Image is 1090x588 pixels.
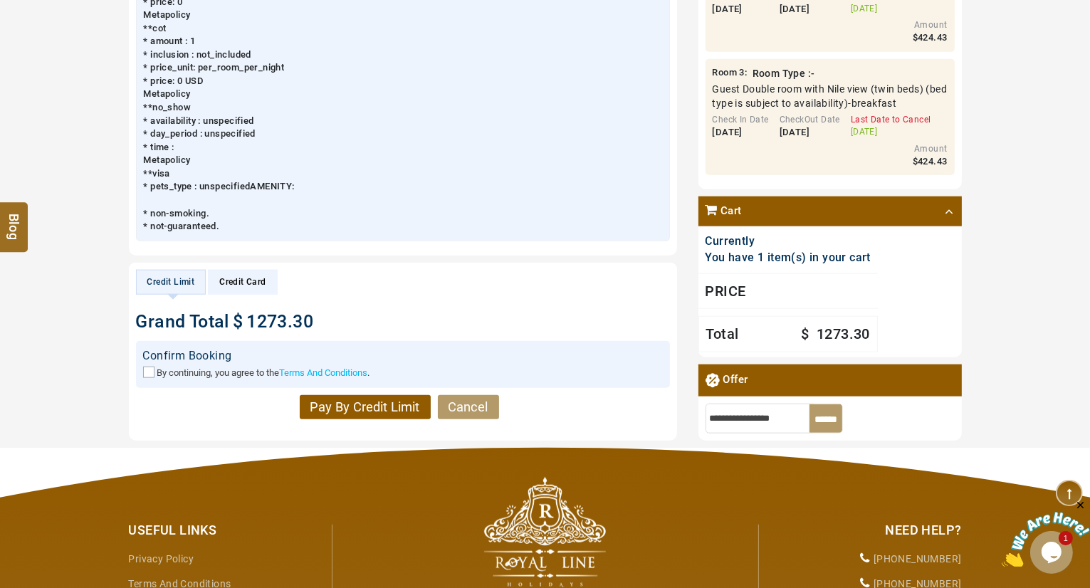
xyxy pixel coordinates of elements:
[770,547,962,572] li: [PHONE_NUMBER]
[740,67,745,78] span: 3
[851,114,931,126] div: Last Date to Cancel
[851,3,931,15] div: [DATE]
[300,395,431,419] a: Pay By Credit Limit
[136,311,229,332] span: Grand Total
[913,33,918,43] span: $
[129,521,321,540] div: Useful Links
[780,3,840,16] div: [DATE]
[5,214,23,226] span: Blog
[713,66,748,80] span: :
[753,68,815,79] b: Room Type :-
[876,20,948,32] div: Amount
[780,114,840,126] div: CheckOut Date
[801,326,809,343] span: $
[913,156,918,167] span: $
[246,311,313,332] span: 1273.30
[280,367,368,378] a: Terms And Conditions
[876,143,948,155] div: Amount
[157,367,280,378] span: By continuing, you agree to the
[144,154,191,165] b: Metapolicy
[723,372,748,389] span: Offer
[851,127,931,139] div: [DATE]
[706,234,871,264] span: Currently You have 1 item(s) in your cart
[438,395,499,419] a: Cancel
[720,204,742,219] span: Cart
[1002,499,1090,567] iframe: chat widget
[147,277,195,287] span: Credit Limit
[449,399,488,414] span: Cancel
[713,3,769,16] div: [DATE]
[918,156,947,167] span: 424.43
[129,553,194,565] a: Privacy Policy
[157,367,370,378] label: .
[780,127,840,140] div: [DATE]
[208,270,277,295] li: Credit Card
[713,67,738,78] span: Room
[817,326,870,343] span: 1273.30
[144,9,191,20] b: Metapolicy
[484,477,606,587] img: The Royal Line Holidays
[144,88,191,99] b: Metapolicy
[918,33,947,43] span: 424.43
[770,521,962,540] div: Need Help?
[143,348,663,364] div: Confirm Booking
[713,82,948,110] span: Guest Double room with Nile view (twin beds) (bed type is subject to availability)-breakfast
[706,325,739,345] span: Total
[233,311,243,332] span: $
[713,114,769,126] div: Check In Date
[251,181,295,191] b: AMENITY:
[713,127,769,140] div: [DATE]
[698,273,878,310] div: Price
